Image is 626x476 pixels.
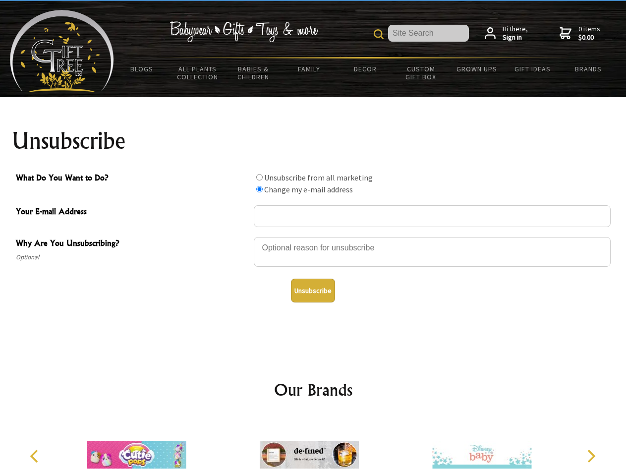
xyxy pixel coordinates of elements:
strong: $0.00 [578,33,600,42]
img: Babyware - Gifts - Toys and more... [10,10,114,92]
a: Family [282,59,338,79]
label: Change my e-mail address [264,184,353,194]
h2: Our Brands [20,378,607,402]
span: Your E-mail Address [16,205,249,220]
a: Babies & Children [226,59,282,87]
a: Hi there,Sign in [485,25,528,42]
label: Unsubscribe from all marketing [264,173,373,182]
span: 0 items [578,24,600,42]
a: Grown Ups [449,59,505,79]
a: Custom Gift Box [393,59,449,87]
a: All Plants Collection [170,59,226,87]
button: Next [580,445,602,467]
img: Babywear - Gifts - Toys & more [170,21,318,42]
button: Previous [25,445,47,467]
input: Your E-mail Address [254,205,611,227]
a: Gift Ideas [505,59,561,79]
input: What Do You Want to Do? [256,174,263,180]
textarea: Why Are You Unsubscribing? [254,237,611,267]
h1: Unsubscribe [12,129,615,153]
a: 0 items$0.00 [560,25,600,42]
a: BLOGS [114,59,170,79]
input: What Do You Want to Do? [256,186,263,192]
a: Decor [337,59,393,79]
span: Hi there, [503,25,528,42]
button: Unsubscribe [291,279,335,302]
span: What Do You Want to Do? [16,172,249,186]
strong: Sign in [503,33,528,42]
span: Why Are You Unsubscribing? [16,237,249,251]
input: Site Search [388,25,469,42]
span: Optional [16,251,249,263]
a: Brands [561,59,617,79]
img: product search [374,29,384,39]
